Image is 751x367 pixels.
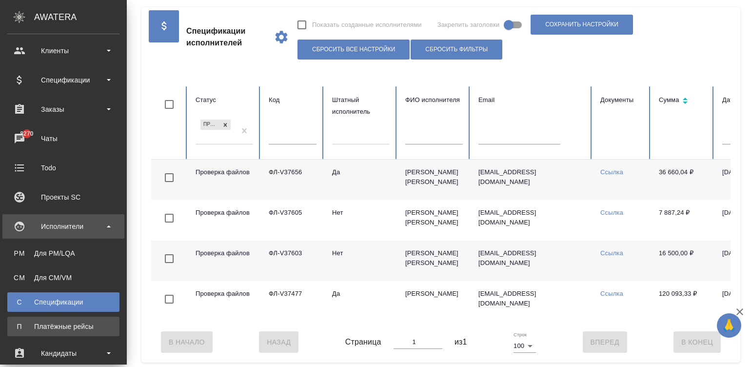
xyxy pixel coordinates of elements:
div: Для CM/VM [12,273,115,283]
td: Проверка файлов [188,241,261,281]
td: ФЛ-V37605 [261,200,324,241]
td: [PERSON_NAME] [PERSON_NAME] [397,160,471,200]
td: [EMAIL_ADDRESS][DOMAIN_NAME] [471,241,593,281]
a: Ссылка [600,209,623,216]
a: ППлатёжные рейсы [7,317,119,336]
label: Строк [514,332,527,337]
div: Email [478,94,585,106]
div: Штатный исполнитель [332,94,390,118]
span: Спецификации исполнителей [186,25,266,49]
a: Ссылка [600,290,623,297]
a: 8270Чаты [2,126,124,151]
div: Статус [196,94,253,106]
span: 🙏 [721,315,737,336]
td: 36 660,04 ₽ [651,160,714,200]
div: Исполнители [7,219,119,234]
div: Сортировка [659,94,707,108]
div: Заказы [7,102,119,117]
td: Проверка файлов [188,281,261,322]
td: Нет [324,241,397,281]
td: 7 887,24 ₽ [651,200,714,241]
button: 🙏 [717,313,741,338]
div: AWATERA [34,7,127,27]
button: Сохранить настройки [531,15,633,35]
span: Toggle Row Selected [159,167,179,188]
span: Сохранить настройки [545,20,618,29]
span: Закрепить заголовки [437,20,500,30]
div: Проверка файлов [200,120,220,130]
div: Код [269,94,316,106]
a: Проекты SC [2,185,124,209]
td: [EMAIL_ADDRESS][DOMAIN_NAME] [471,281,593,322]
div: 100 [514,339,536,353]
td: Проверка файлов [188,200,261,241]
span: Показать созданные исполнителями [312,20,422,30]
div: Для PM/LQA [12,248,115,258]
td: Нет [324,200,397,241]
div: Клиенты [7,43,119,58]
span: Сбросить все настройки [312,45,395,54]
div: Чаты [7,131,119,146]
td: Проверка файлов [188,160,261,200]
span: 8270 [14,129,39,139]
span: Toggle Row Selected [159,208,179,228]
td: ФЛ-V37477 [261,281,324,322]
div: Todo [7,161,119,175]
a: PMДля PM/LQA [7,244,119,263]
a: Ссылка [600,168,623,176]
a: CMДля CM/VM [7,268,119,287]
span: Toggle Row Selected [159,289,179,309]
div: Спецификации [12,297,115,307]
span: из 1 [455,336,467,348]
span: Страница [345,336,381,348]
div: Документы [600,94,643,106]
td: [PERSON_NAME] [PERSON_NAME] [397,200,471,241]
td: [EMAIL_ADDRESS][DOMAIN_NAME] [471,160,593,200]
td: ФЛ-V37603 [261,241,324,281]
a: ССпецификации [7,292,119,312]
div: ФИО исполнителя [405,94,463,106]
a: Todo [2,156,124,180]
td: [PERSON_NAME] [PERSON_NAME] [397,241,471,281]
td: Да [324,160,397,200]
a: Ссылка [600,249,623,257]
button: Сбросить все настройки [297,40,410,60]
td: 120 093,33 ₽ [651,281,714,322]
td: ФЛ-V37656 [261,160,324,200]
td: 16 500,00 ₽ [651,241,714,281]
td: [PERSON_NAME] [397,281,471,322]
div: Проекты SC [7,190,119,204]
span: Toggle Row Selected [159,248,179,269]
div: Платёжные рейсы [12,322,115,331]
span: Сбросить фильтры [425,45,488,54]
button: Сбросить фильтры [411,40,502,60]
td: Да [324,281,397,322]
td: [EMAIL_ADDRESS][DOMAIN_NAME] [471,200,593,241]
div: Спецификации [7,73,119,87]
div: Кандидаты [7,346,119,361]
